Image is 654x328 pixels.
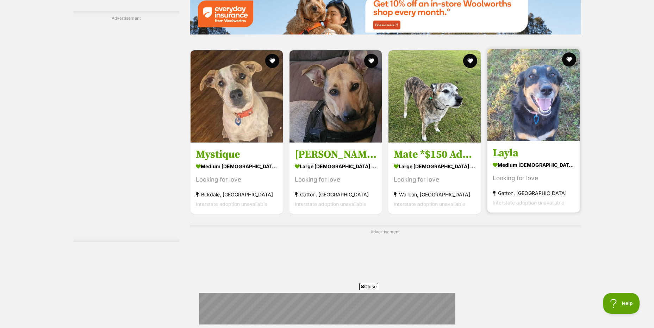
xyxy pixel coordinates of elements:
[487,49,580,141] img: Layla - Australian Kelpie Dog
[74,24,179,235] iframe: Advertisement
[493,188,574,197] strong: Gatton, [GEOGRAPHIC_DATA]
[394,175,475,184] div: Looking for love
[394,201,465,207] span: Interstate adoption unavailable
[388,142,481,214] a: Mate *$150 Adoption Fee* large [DEMOGRAPHIC_DATA] Dog Looking for love Walloon, [GEOGRAPHIC_DATA]...
[196,189,278,199] strong: Birkdale, [GEOGRAPHIC_DATA]
[359,283,378,290] span: Close
[493,159,574,170] strong: medium [DEMOGRAPHIC_DATA] Dog
[295,175,376,184] div: Looking for love
[191,142,283,214] a: Mystique medium [DEMOGRAPHIC_DATA] Dog Looking for love Birkdale, [GEOGRAPHIC_DATA] Interstate ad...
[493,173,574,183] div: Looking for love
[196,175,278,184] div: Looking for love
[265,54,279,68] button: favourite
[289,142,382,214] a: [PERSON_NAME] *$350 Adoption Fee* large [DEMOGRAPHIC_DATA] Dog Looking for love Gatton, [GEOGRAPH...
[295,201,366,207] span: Interstate adoption unavailable
[364,54,378,68] button: favourite
[295,161,376,171] strong: large [DEMOGRAPHIC_DATA] Dog
[562,52,577,67] button: favourite
[463,54,477,68] button: favourite
[196,161,278,171] strong: medium [DEMOGRAPHIC_DATA] Dog
[295,147,376,161] h3: [PERSON_NAME] *$350 Adoption Fee*
[199,293,455,324] iframe: Advertisement
[388,50,481,143] img: Mate *$150 Adoption Fee* - Bull Arab x Staffordshire Bull Terrier Dog
[196,201,267,207] span: Interstate adoption unavailable
[487,141,580,212] a: Layla medium [DEMOGRAPHIC_DATA] Dog Looking for love Gatton, [GEOGRAPHIC_DATA] Interstate adoptio...
[74,11,179,242] div: Advertisement
[493,146,574,159] h3: Layla
[295,189,376,199] strong: Gatton, [GEOGRAPHIC_DATA]
[289,50,382,143] img: Bellah *$350 Adoption Fee* - German Shepherd Dog x Australian Kelpie Dog
[394,189,475,199] strong: Walloon, [GEOGRAPHIC_DATA]
[394,147,475,161] h3: Mate *$150 Adoption Fee*
[196,147,278,161] h3: Mystique
[394,161,475,171] strong: large [DEMOGRAPHIC_DATA] Dog
[603,293,640,314] iframe: Help Scout Beacon - Open
[493,199,564,205] span: Interstate adoption unavailable
[214,238,556,326] iframe: Advertisement
[191,50,283,143] img: Mystique - Staffordshire Bull Terrier x Australian Cattle Dog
